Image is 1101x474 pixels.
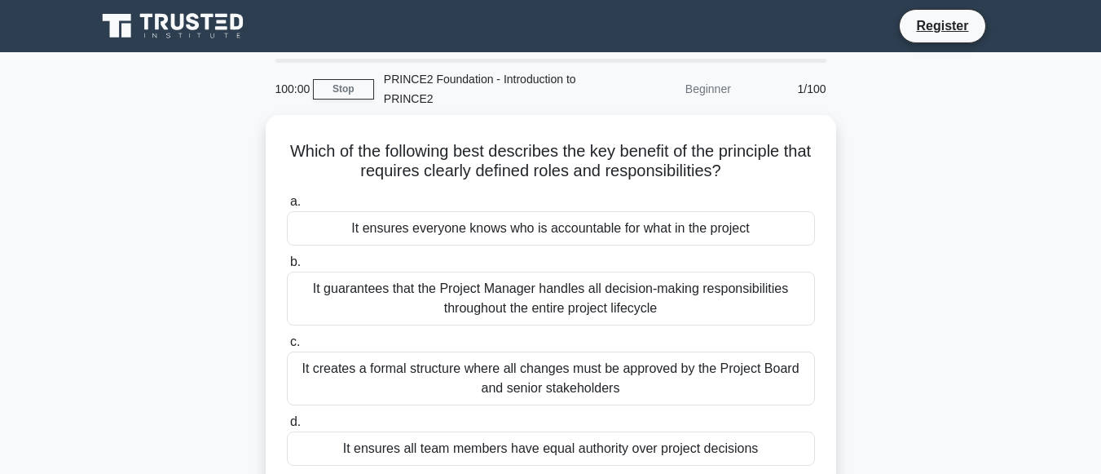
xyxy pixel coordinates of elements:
span: c. [290,334,300,348]
div: 1/100 [741,73,836,105]
a: Register [906,16,978,36]
div: PRINCE2 Foundation - Introduction to PRINCE2 [374,63,598,115]
span: a. [290,194,301,208]
h5: Which of the following best describes the key benefit of the principle that requires clearly defi... [285,141,817,182]
div: It ensures everyone knows who is accountable for what in the project [287,211,815,246]
div: It creates a formal structure where all changes must be approved by the Project Board and senior ... [287,352,815,405]
div: It ensures all team members have equal authority over project decisions [287,432,815,466]
span: d. [290,414,301,428]
a: Stop [313,79,374,100]
div: It guarantees that the Project Manager handles all decision-making responsibilities throughout th... [287,272,815,326]
div: 100:00 [266,73,313,105]
span: b. [290,255,301,268]
div: Beginner [598,73,741,105]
